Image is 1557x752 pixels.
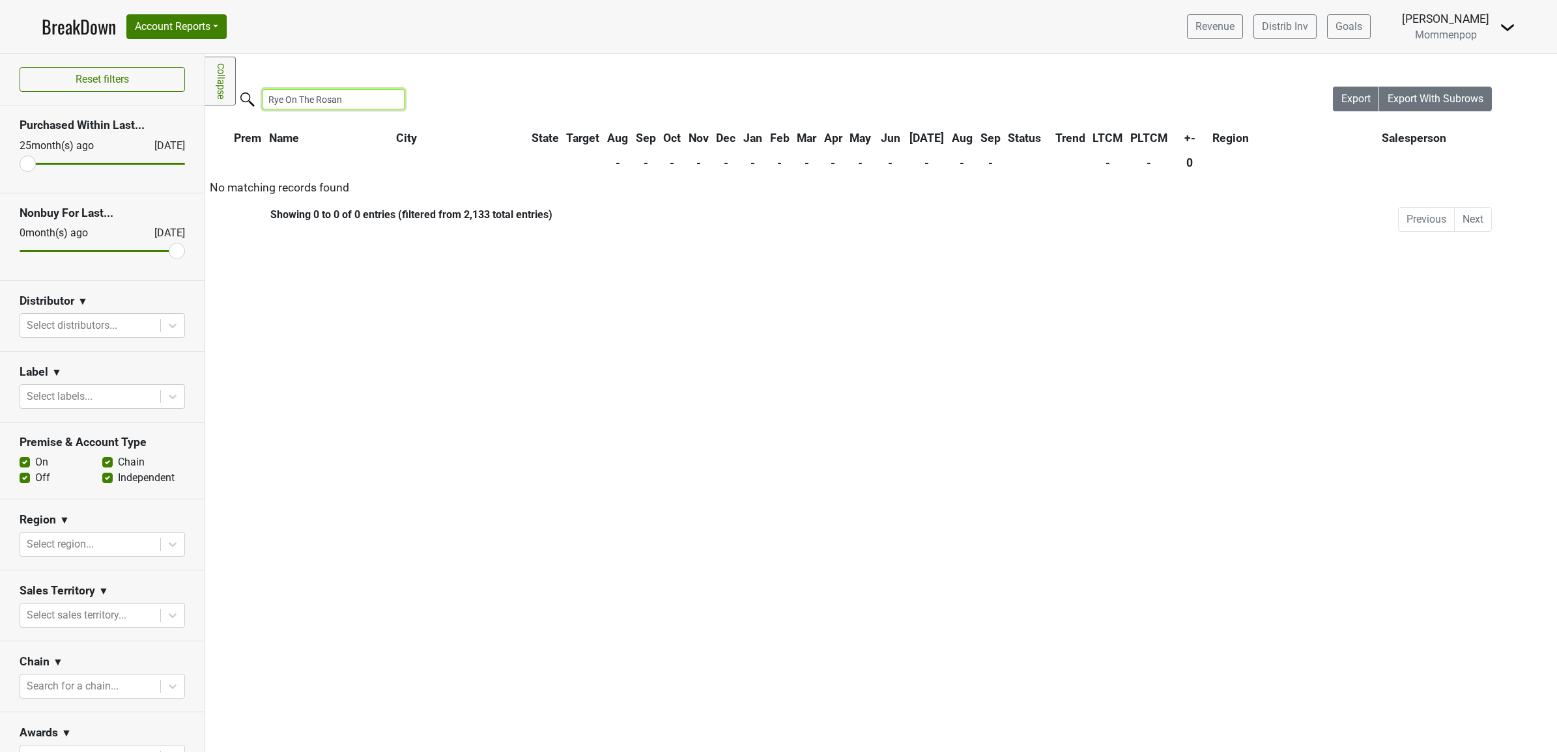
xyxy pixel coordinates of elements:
img: Dropdown Menu [1500,20,1515,35]
label: Independent [118,470,175,486]
span: ▼ [78,294,88,309]
th: - [847,151,875,174]
th: Sep: activate to sort column ascending [977,126,1004,150]
th: - [685,151,712,174]
th: - [1127,151,1171,174]
th: &nbsp;: activate to sort column ascending [207,126,229,150]
th: Feb: activate to sort column ascending [767,126,793,150]
th: Name: activate to sort column ascending [266,126,392,150]
th: - [907,151,948,174]
th: Prem: activate to sort column ascending [231,126,264,150]
th: Region: activate to sort column ascending [1209,126,1377,150]
th: - [633,151,659,174]
th: State: activate to sort column ascending [528,126,562,150]
th: Jul: activate to sort column ascending [907,126,948,150]
h3: Distributor [20,294,74,308]
th: Sep: activate to sort column ascending [633,126,659,150]
th: - [740,151,765,174]
th: - [876,151,905,174]
button: Reset filters [20,67,185,92]
div: [DATE] [143,138,185,154]
h3: Chain [20,655,50,669]
span: Target [566,132,599,145]
th: Trend: activate to sort column ascending [1052,126,1089,150]
th: City: activate to sort column ascending [393,126,500,150]
th: Aug: activate to sort column ascending [604,126,631,150]
th: - [977,151,1004,174]
th: Dec: activate to sort column ascending [713,126,739,150]
a: Goals [1327,14,1371,39]
th: Aug: activate to sort column ascending [949,126,976,150]
button: Account Reports [126,14,227,39]
span: Name [269,132,299,145]
th: LTCM: activate to sort column ascending [1089,126,1126,150]
th: PLTCM: activate to sort column ascending [1127,126,1171,150]
div: [DATE] [143,225,185,241]
th: - [604,151,631,174]
h3: Label [20,365,48,379]
h3: Nonbuy For Last... [20,206,185,220]
button: Export With Subrows [1379,87,1492,111]
label: Off [35,470,50,486]
div: 0 month(s) ago [20,225,123,241]
span: Prem [234,132,261,145]
th: - [821,151,846,174]
th: Target: activate to sort column ascending [564,126,603,150]
span: Export With Subrows [1388,92,1483,105]
div: 25 month(s) ago [20,138,123,154]
th: - [793,151,820,174]
th: Oct: activate to sort column ascending [660,126,684,150]
th: Mar: activate to sort column ascending [793,126,820,150]
h3: Region [20,513,56,527]
a: Distrib Inv [1253,14,1317,39]
th: May: activate to sort column ascending [847,126,875,150]
h3: Purchased Within Last... [20,118,185,132]
th: - [713,151,739,174]
span: Mommenpop [1415,29,1477,41]
a: Collapse [205,57,236,105]
h3: Sales Territory [20,584,95,598]
button: Export [1333,87,1380,111]
span: +- [1184,132,1195,145]
th: Status: activate to sort column ascending [1005,126,1050,150]
th: Nov: activate to sort column ascending [685,126,712,150]
th: Jan: activate to sort column ascending [740,126,765,150]
a: Revenue [1187,14,1243,39]
span: Trend [1055,132,1085,145]
th: - [949,151,976,174]
h3: Premise & Account Type [20,436,185,449]
span: 0 [1186,156,1193,169]
h3: Awards [20,726,58,740]
span: Status [1008,132,1041,145]
th: +-: activate to sort column ascending [1172,126,1208,150]
th: - [660,151,684,174]
span: LTCM [1093,132,1122,145]
div: [PERSON_NAME] [1402,10,1489,27]
span: ▼ [51,365,62,380]
th: Jun: activate to sort column ascending [876,126,905,150]
div: Showing 0 to 0 of 0 entries (filtered from 2,133 total entries) [205,208,552,221]
span: ▼ [98,583,109,599]
span: ▼ [59,512,70,528]
th: - [767,151,793,174]
a: BreakDown [42,13,116,40]
span: ▼ [53,654,63,670]
label: On [35,454,48,470]
th: Apr: activate to sort column ascending [821,126,846,150]
span: ▼ [61,725,72,741]
th: - [1089,151,1126,174]
span: Export [1341,92,1371,105]
label: Chain [118,454,145,470]
span: PLTCM [1130,132,1167,145]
